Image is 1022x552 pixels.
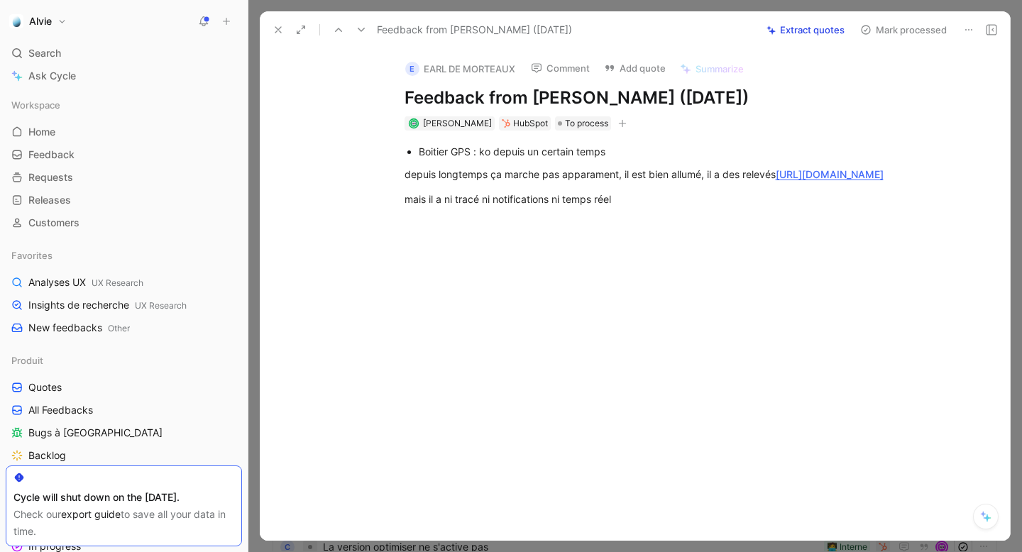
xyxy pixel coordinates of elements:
span: mais il a ni tracé ni notifications ni temps réel [405,193,611,205]
span: Summarize [696,62,744,75]
button: Add quote [598,58,672,78]
button: Comment [524,58,596,78]
button: EEARL DE MORTEAUX [399,58,522,79]
a: Insights de rechercheUX Research [6,294,242,316]
button: Summarize [674,59,750,79]
button: AlvieAlvie [6,11,70,31]
button: Mark processed [854,20,953,40]
div: Search [6,43,242,64]
a: Quotes [6,377,242,398]
div: Workspace [6,94,242,116]
span: Releases [28,193,71,207]
div: E [405,62,419,76]
a: export guide [61,508,121,520]
span: Quotes [28,380,62,394]
span: Home [28,125,55,139]
img: avatar [410,119,417,127]
div: Produit [6,350,242,371]
span: New feedbacks [28,321,130,336]
a: Feedback [6,144,242,165]
a: New feedbacksOther [6,317,242,338]
div: Favorites [6,245,242,266]
span: Favorites [11,248,53,263]
h1: Alvie [29,15,52,28]
div: HubSpot [513,116,548,131]
a: [URL][DOMAIN_NAME] [776,168,884,180]
span: Search [28,45,61,62]
h1: Feedback from [PERSON_NAME] ([DATE]) [405,87,896,109]
a: Requests [6,167,242,188]
a: Backlog [6,445,242,466]
a: All Feedbacks [6,399,242,421]
div: To process [555,116,611,131]
span: Customers [28,216,79,230]
a: Home [6,121,242,143]
a: Releases [6,189,242,211]
span: Backlog [28,448,66,463]
span: To process [565,116,608,131]
a: Analyses UXUX Research [6,272,242,293]
span: [PERSON_NAME] [423,118,492,128]
span: Feedback [28,148,75,162]
span: Insights de recherche [28,298,187,313]
span: Feedback from [PERSON_NAME] ([DATE]) [377,21,572,38]
span: Analyses UX [28,275,143,290]
span: depuis longtemps ça marche pas apparament, il est bien allumé, il a des relevés [405,168,776,180]
span: Requests [28,170,73,184]
div: Check our to save all your data in time. [13,506,234,540]
span: All Feedbacks [28,403,93,417]
button: Extract quotes [760,20,851,40]
span: Produit [11,353,43,368]
a: Bugs à [GEOGRAPHIC_DATA] [6,422,242,443]
span: UX Research [135,300,187,311]
div: Cycle will shut down on the [DATE]. [13,489,234,506]
span: Workspace [11,98,60,112]
img: Alvie [9,14,23,28]
span: Bugs à [GEOGRAPHIC_DATA] [28,426,163,440]
span: Ask Cycle [28,67,76,84]
a: Ask Cycle [6,65,242,87]
a: Customers [6,212,242,233]
div: Boitier GPS : ko depuis un certain temps [419,144,896,159]
span: UX Research [92,277,143,288]
span: Other [108,323,130,333]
